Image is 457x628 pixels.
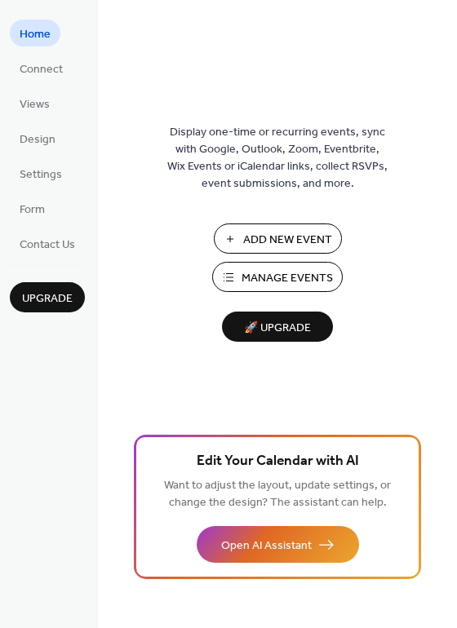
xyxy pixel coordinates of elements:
[20,131,55,148] span: Design
[10,55,73,82] a: Connect
[10,282,85,312] button: Upgrade
[164,475,391,514] span: Want to adjust the layout, update settings, or change the design? The assistant can help.
[10,125,65,152] a: Design
[221,537,312,555] span: Open AI Assistant
[197,450,359,473] span: Edit Your Calendar with AI
[197,526,359,563] button: Open AI Assistant
[10,90,60,117] a: Views
[20,237,75,254] span: Contact Us
[20,166,62,184] span: Settings
[167,124,388,192] span: Display one-time or recurring events, sync with Google, Outlook, Zoom, Eventbrite, Wix Events or ...
[214,223,342,254] button: Add New Event
[20,26,51,43] span: Home
[10,20,60,46] a: Home
[242,270,333,287] span: Manage Events
[10,195,55,222] a: Form
[232,317,323,339] span: 🚀 Upgrade
[10,160,72,187] a: Settings
[212,262,343,292] button: Manage Events
[20,61,63,78] span: Connect
[22,290,73,307] span: Upgrade
[10,230,85,257] a: Contact Us
[20,201,45,219] span: Form
[222,312,333,342] button: 🚀 Upgrade
[243,232,332,249] span: Add New Event
[20,96,50,113] span: Views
